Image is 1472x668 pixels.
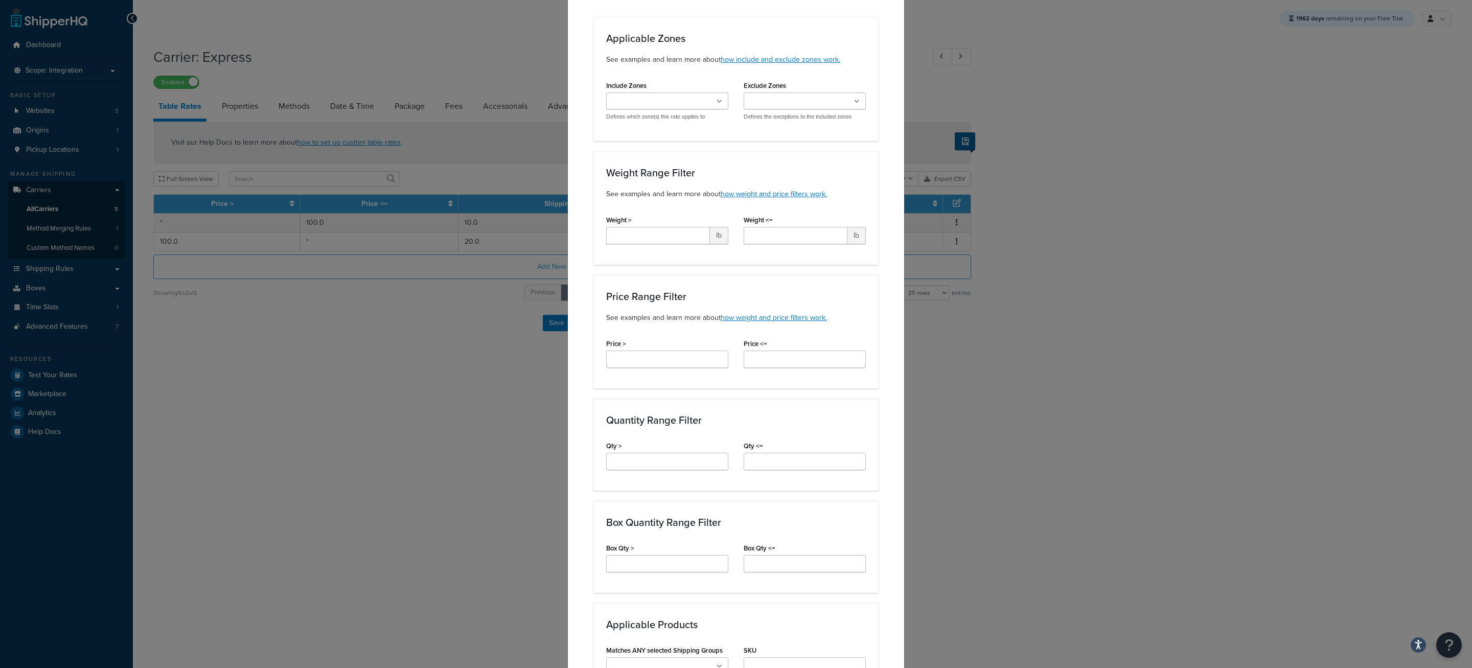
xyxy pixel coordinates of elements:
[606,113,728,121] p: Defines which zone(s) this rate applies to
[606,216,632,224] label: Weight >
[606,619,866,630] h3: Applicable Products
[744,340,767,348] label: Price <=
[744,216,773,224] label: Weight <=
[606,33,866,44] h3: Applicable Zones
[744,113,866,121] p: Defines the exceptions to the included zones
[606,189,866,200] p: See examples and learn more about
[744,442,763,450] label: Qty <=
[606,647,723,654] label: Matches ANY selected Shipping Groups
[606,442,622,450] label: Qty >
[606,291,866,302] h3: Price Range Filter
[721,312,827,323] a: how weight and price filters work.
[721,54,840,65] a: how include and exclude zones work.
[606,517,866,528] h3: Box Quantity Range Filter
[721,189,827,199] a: how weight and price filters work.
[606,340,626,348] label: Price >
[606,54,866,65] p: See examples and learn more about
[744,544,775,552] label: Box Qty <=
[847,227,866,244] span: lb
[606,82,647,89] label: Include Zones
[710,227,728,244] span: lb
[606,312,866,324] p: See examples and learn more about
[606,544,634,552] label: Box Qty >
[606,414,866,426] h3: Quantity Range Filter
[744,82,786,89] label: Exclude Zones
[606,167,866,178] h3: Weight Range Filter
[744,647,756,654] label: SKU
